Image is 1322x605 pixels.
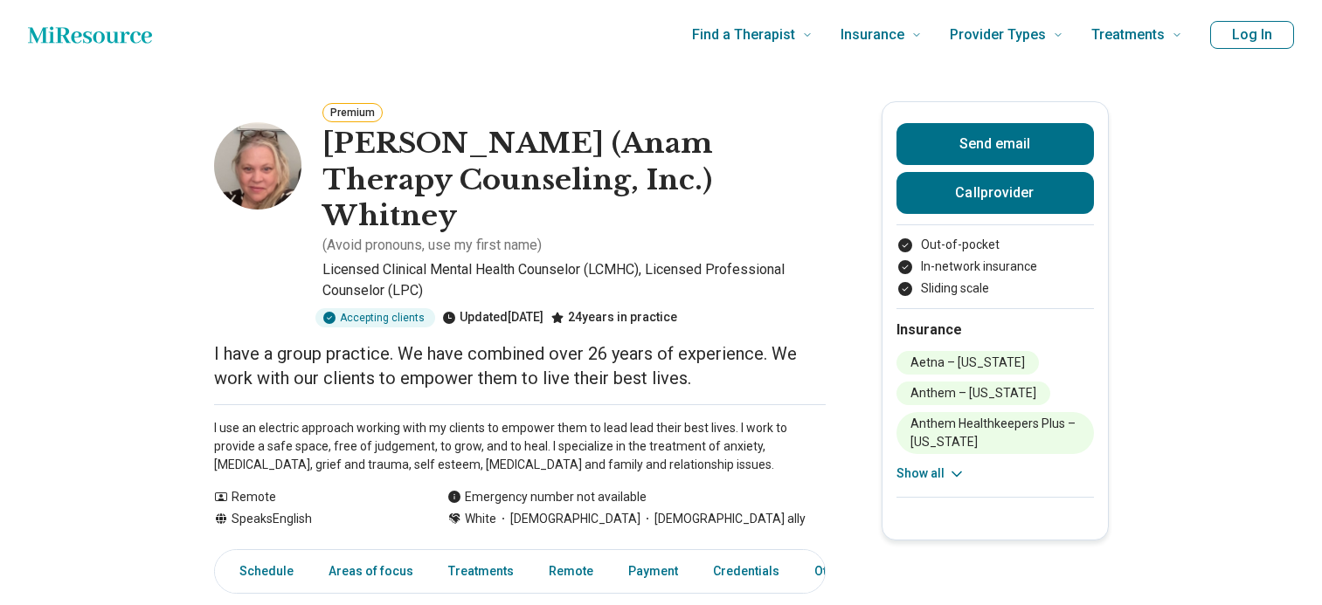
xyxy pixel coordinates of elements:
p: I use an electric approach working with my clients to empower them to lead lead their best lives.... [214,419,826,474]
button: Show all [896,464,966,483]
span: Find a Therapist [692,23,795,47]
a: Home page [28,17,152,52]
li: Aetna – [US_STATE] [896,351,1039,375]
span: [DEMOGRAPHIC_DATA] ally [640,510,806,528]
span: Insurance [841,23,904,47]
p: Licensed Clinical Mental Health Counselor (LCMHC), Licensed Professional Counselor (LPC) [322,259,826,301]
a: Schedule [218,553,304,589]
li: Anthem – [US_STATE] [896,382,1050,405]
div: Remote [214,488,412,506]
a: Payment [618,553,689,589]
button: Send email [896,123,1094,165]
div: Updated [DATE] [442,308,543,327]
span: Provider Types [950,23,1046,47]
div: Emergency number not available [447,488,647,506]
p: I have a group practice. We have combined over 26 years of experience. We work with our clients t... [214,341,826,390]
ul: Payment options [896,236,1094,298]
div: Speaks English [214,510,412,528]
li: Out-of-pocket [896,236,1094,254]
span: Treatments [1091,23,1165,47]
div: 24 years in practice [550,308,677,327]
span: White [465,510,496,528]
h1: [PERSON_NAME] (Anam Therapy Counseling, Inc.) Whitney [322,126,826,235]
button: Premium [322,103,383,122]
button: Log In [1210,21,1294,49]
li: Anthem Healthkeepers Plus – [US_STATE] [896,412,1094,454]
span: [DEMOGRAPHIC_DATA] [496,510,640,528]
h2: Insurance [896,320,1094,340]
a: Remote [538,553,604,589]
a: Other [804,553,867,589]
p: ( Avoid pronouns, use my first name ) [322,235,542,256]
img: Heather Whitney, Licensed Clinical Mental Health Counselor (LCMHC) [214,122,301,210]
button: Callprovider [896,172,1094,214]
div: Accepting clients [315,308,435,327]
a: Credentials [703,553,790,589]
a: Treatments [438,553,524,589]
li: In-network insurance [896,258,1094,276]
a: Areas of focus [318,553,424,589]
li: Sliding scale [896,279,1094,298]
